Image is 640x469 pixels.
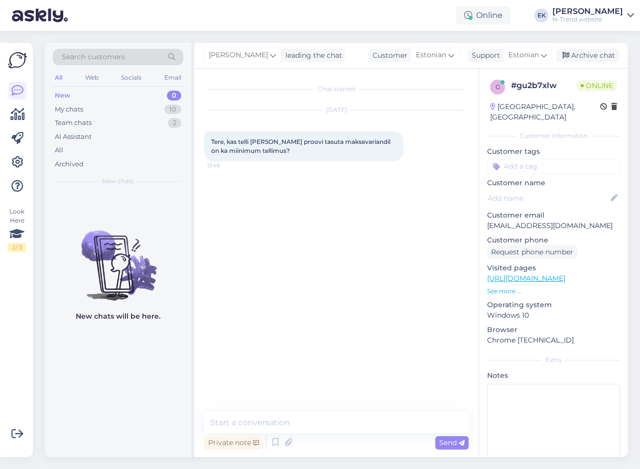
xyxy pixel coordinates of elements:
p: Browser [487,325,620,335]
div: Support [468,50,500,61]
div: 2 / 3 [8,243,26,252]
p: Customer email [487,210,620,221]
div: [DATE] [204,106,469,115]
div: All [53,71,64,84]
div: Archive chat [556,49,619,62]
p: [EMAIL_ADDRESS][DOMAIN_NAME] [487,221,620,231]
input: Add a tag [487,159,620,174]
div: My chats [55,105,83,115]
p: Customer name [487,178,620,188]
div: [GEOGRAPHIC_DATA], [GEOGRAPHIC_DATA] [490,102,600,122]
div: Online [456,6,511,24]
p: Operating system [487,300,620,310]
div: Archived [55,159,84,169]
div: leading the chat [281,50,342,61]
div: Web [83,71,101,84]
span: g [496,83,500,91]
span: 13:48 [207,162,245,169]
span: Tere, kas telli [PERSON_NAME] proovi tasuta maksevariandil on ka miinimum tellimus? [211,138,392,154]
div: Chat started [204,85,469,94]
span: New chats [102,177,134,186]
div: 10 [164,105,181,115]
img: No chats [45,213,191,302]
span: Estonian [509,50,539,61]
div: # gu2b7xlw [511,80,577,92]
span: [PERSON_NAME] [209,50,268,61]
p: Visited pages [487,263,620,273]
div: Customer [369,50,407,61]
div: N-Trend website [552,15,623,23]
div: Look Here [8,207,26,252]
div: Private note [204,436,263,450]
div: Extra [487,355,620,364]
div: EK [534,8,548,22]
p: Customer phone [487,235,620,245]
p: New chats will be here. [76,311,160,322]
p: Customer tags [487,146,620,157]
div: [PERSON_NAME] [552,7,623,15]
div: AI Assistant [55,132,92,142]
div: New [55,91,70,101]
span: Send [439,438,465,447]
span: Search customers [62,52,125,62]
span: Estonian [416,50,446,61]
img: Askly Logo [8,51,27,70]
a: [URL][DOMAIN_NAME] [487,274,565,283]
input: Add name [488,193,609,204]
div: 2 [168,118,181,128]
p: See more ... [487,287,620,296]
p: Windows 10 [487,310,620,321]
span: Online [577,80,617,91]
div: Socials [119,71,143,84]
div: Email [162,71,183,84]
p: Chrome [TECHNICAL_ID] [487,335,620,346]
div: Customer information [487,131,620,140]
div: Team chats [55,118,92,128]
div: All [55,145,63,155]
div: Request phone number [487,245,577,259]
div: 0 [167,91,181,101]
a: [PERSON_NAME]N-Trend website [552,7,634,23]
p: Notes [487,370,620,381]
